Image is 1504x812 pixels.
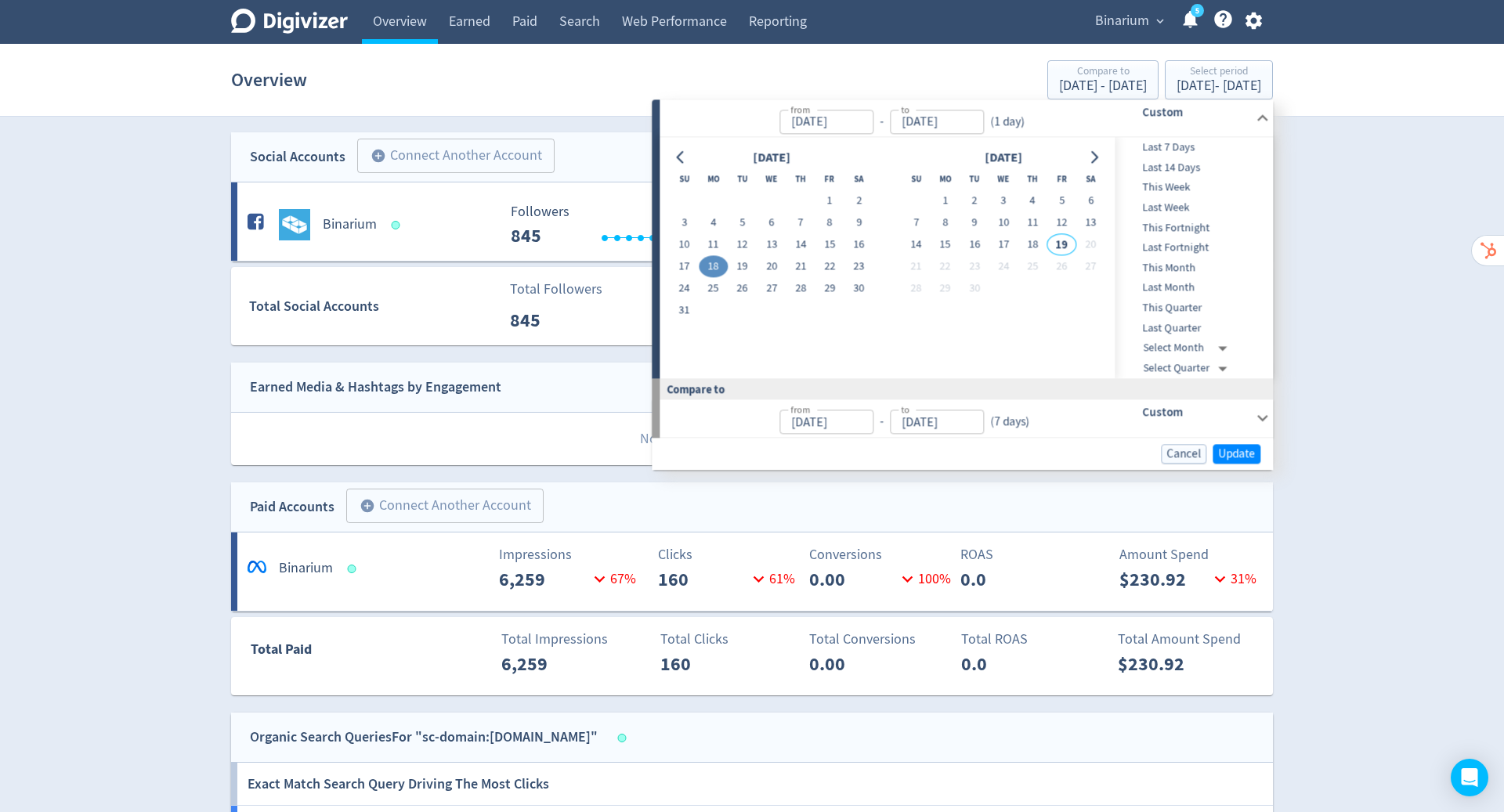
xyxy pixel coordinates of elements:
label: to [901,402,909,416]
th: Monday [699,168,728,190]
div: Last Month [1115,278,1271,298]
button: 2 [960,190,989,212]
button: Go to previous month [670,146,692,168]
th: Wednesday [989,168,1018,190]
p: 6,259 [499,565,589,594]
div: [DATE] [980,147,1027,168]
th: Thursday [1018,168,1047,190]
div: Total Paid [232,638,405,668]
p: 61 % [748,568,795,590]
div: Last 14 Days [1115,157,1271,178]
button: 17 [670,256,699,278]
p: ROAS [960,544,1102,565]
div: [DATE] - [DATE] [1059,79,1147,93]
button: Go to next month [1083,146,1105,168]
button: 14 [902,234,931,256]
span: Binarium [1095,9,1149,34]
button: 25 [1018,256,1047,278]
span: This Fortnight [1115,219,1271,236]
div: This Fortnight [1115,218,1271,238]
button: 12 [1047,212,1076,234]
p: 100 % [897,568,951,590]
span: expand_more [1153,14,1167,28]
button: 6 [1076,190,1105,212]
button: 18 [1018,234,1047,256]
button: 23 [960,256,989,278]
span: Last Quarter [1115,319,1271,337]
a: Binarium undefinedBinarium Followers --- _ 0% Followers 845 Engagements 8 Engagements 8 34% Video... [231,182,1273,261]
th: Thursday [786,168,815,190]
a: Connect Another Account [345,141,555,173]
button: 20 [1076,234,1105,256]
p: Total Impressions [501,629,643,650]
text: 5 [1195,5,1199,16]
h1: Overview [231,55,307,105]
button: Connect Another Account [357,139,555,173]
button: 1 [815,190,844,212]
span: This Month [1115,259,1271,276]
button: 5 [1047,190,1076,212]
div: - [873,113,890,131]
label: from [790,103,810,116]
div: [DATE] - [DATE] [1177,79,1261,93]
p: No posts to display for this date range [232,413,1273,465]
p: Amount Spend [1119,544,1261,565]
button: 28 [902,278,931,300]
button: 29 [931,278,960,300]
button: 19 [1047,234,1076,256]
span: Last Week [1115,199,1271,216]
th: Wednesday [757,168,786,190]
div: ( 1 day ) [984,113,1031,131]
div: This Week [1115,178,1271,198]
th: Sunday [670,168,699,190]
h5: Binarium [279,559,333,578]
div: Last Fortnight [1115,238,1271,258]
button: 3 [670,212,699,234]
button: 8 [815,212,844,234]
p: Total ROAS [961,629,1103,650]
button: 27 [757,278,786,300]
button: 26 [728,278,757,300]
div: Last 7 Days [1115,138,1271,158]
a: Connect Another Account [334,491,544,523]
div: from-to(1 day)Custom [660,138,1273,379]
th: Friday [815,168,844,190]
button: 23 [844,256,873,278]
a: 5 [1191,4,1204,17]
div: Last Week [1115,197,1271,218]
p: 0.0 [961,650,1051,678]
div: from-to(7 days)Custom [660,400,1273,438]
span: This Week [1115,179,1271,197]
div: [DATE] [748,147,795,168]
a: *BinariumImpressions6,25967%Clicks16061%Conversions0.00100%ROAS0.0Amount Spend$230.9231% [231,532,1273,611]
button: 21 [902,256,931,278]
button: 25 [699,278,728,300]
p: 0.00 [809,650,899,678]
span: add_circle [360,498,375,514]
span: Data last synced: 19 Sep 2025, 7:02am (AEST) [392,221,405,229]
p: Total Followers [510,279,602,300]
button: Connect Another Account [346,489,544,523]
button: Select period[DATE]- [DATE] [1165,60,1273,99]
p: $230.92 [1118,650,1208,678]
div: Open Intercom Messenger [1451,759,1488,796]
th: Saturday [844,168,873,190]
button: 11 [699,234,728,256]
div: Compare to [1059,66,1147,79]
button: 15 [815,234,844,256]
button: 13 [1076,212,1105,234]
p: 160 [658,565,748,594]
p: Total Amount Spend [1118,629,1260,650]
button: 18 [699,256,728,278]
p: 845 [510,306,600,334]
p: 6,259 [501,650,591,678]
button: 6 [757,212,786,234]
th: Tuesday [960,168,989,190]
p: Total Clicks [660,629,802,650]
button: 12 [728,234,757,256]
button: 17 [989,234,1018,256]
p: 0.00 [809,565,897,594]
button: 7 [902,212,931,234]
button: 3 [989,190,1018,212]
button: 7 [786,212,815,234]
